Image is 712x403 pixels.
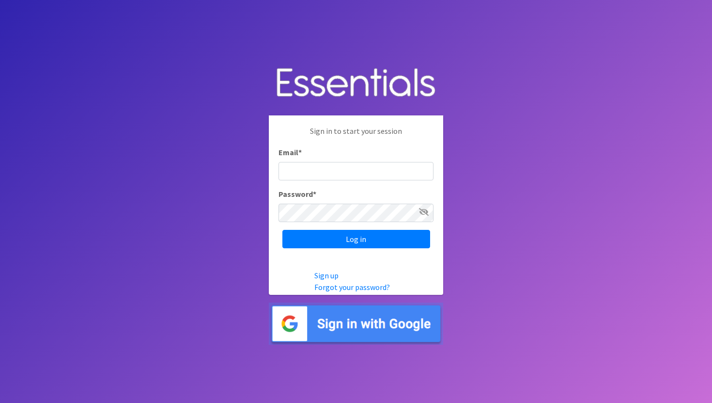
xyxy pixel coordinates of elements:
[279,125,433,146] p: Sign in to start your session
[279,188,316,200] label: Password
[314,271,339,280] a: Sign up
[269,303,443,345] img: Sign in with Google
[269,58,443,108] img: Human Essentials
[279,146,302,158] label: Email
[282,230,430,248] input: Log in
[314,282,390,292] a: Forgot your password?
[298,147,302,157] abbr: required
[313,189,316,199] abbr: required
